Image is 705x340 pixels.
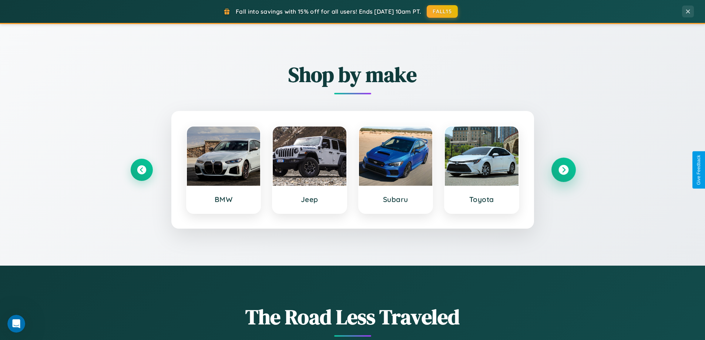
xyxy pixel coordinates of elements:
[236,8,421,15] span: Fall into savings with 15% off for all users! Ends [DATE] 10am PT.
[7,315,25,333] iframe: Intercom live chat
[696,155,701,185] div: Give Feedback
[452,195,511,204] h3: Toyota
[194,195,253,204] h3: BMW
[280,195,339,204] h3: Jeep
[427,5,458,18] button: FALL15
[366,195,425,204] h3: Subaru
[131,303,575,331] h1: The Road Less Traveled
[131,60,575,89] h2: Shop by make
